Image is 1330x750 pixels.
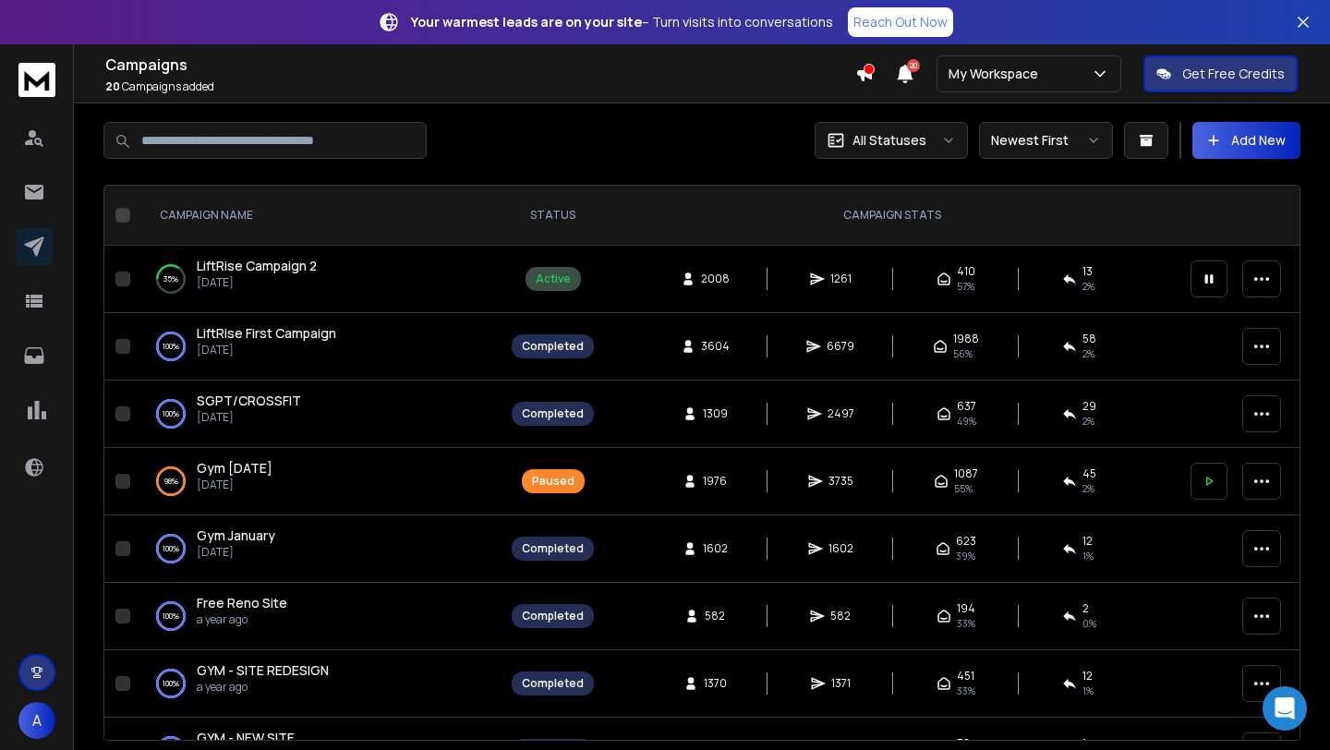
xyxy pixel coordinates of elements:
[18,702,55,739] button: A
[163,270,178,288] p: 35 %
[1082,414,1094,429] span: 2 %
[1082,616,1096,631] span: 0 %
[197,257,317,275] a: LiftRise Campaign 2
[957,669,974,683] span: 451
[105,54,855,76] h1: Campaigns
[522,541,584,556] div: Completed
[703,406,728,421] span: 1309
[957,414,976,429] span: 49 %
[18,63,55,97] img: logo
[197,257,317,274] span: LiftRise Campaign 2
[197,612,287,627] p: a year ago
[197,680,329,695] p: a year ago
[522,676,584,691] div: Completed
[1082,264,1093,279] span: 13
[828,474,853,489] span: 3735
[197,410,301,425] p: [DATE]
[953,346,973,361] span: 56 %
[163,405,179,423] p: 100 %
[1082,332,1096,346] span: 58
[848,7,953,37] a: Reach Out Now
[138,583,501,650] td: 100%Free Reno Sitea year ago
[138,381,501,448] td: 100%SGPT/CROSSFIT[DATE]
[197,545,275,560] p: [DATE]
[1082,346,1094,361] span: 2 %
[197,459,272,478] a: Gym [DATE]
[138,650,501,718] td: 100%GYM - SITE REDESIGNa year ago
[163,337,179,356] p: 100 %
[197,526,275,545] a: Gym January
[828,541,853,556] span: 1602
[1082,683,1094,698] span: 1 %
[705,609,725,623] span: 582
[957,683,975,698] span: 33 %
[954,481,973,496] span: 55 %
[501,186,605,246] th: STATUS
[138,515,501,583] td: 100%Gym January[DATE]
[536,272,571,286] div: Active
[703,474,727,489] span: 1976
[411,13,642,30] strong: Your warmest leads are on your site
[954,466,978,481] span: 1087
[197,275,317,290] p: [DATE]
[956,534,976,549] span: 623
[957,264,975,279] span: 410
[197,526,275,544] span: Gym January
[1143,55,1298,92] button: Get Free Credits
[138,246,501,313] td: 35%LiftRise Campaign 2[DATE]
[197,661,329,679] span: GYM - SITE REDESIGN
[138,313,501,381] td: 100%LiftRise First Campaign[DATE]
[956,549,975,563] span: 39 %
[1082,481,1094,496] span: 2 %
[197,661,329,680] a: GYM - SITE REDESIGN
[853,13,948,31] p: Reach Out Now
[197,324,336,343] a: LiftRise First Campaign
[830,272,852,286] span: 1261
[831,676,851,691] span: 1371
[949,65,1046,83] p: My Workspace
[197,594,287,612] a: Free Reno Site
[522,609,584,623] div: Completed
[197,343,336,357] p: [DATE]
[1082,669,1093,683] span: 12
[605,186,1179,246] th: CAMPAIGN STATS
[532,474,574,489] div: Paused
[1082,549,1094,563] span: 1 %
[957,616,975,631] span: 33 %
[957,279,974,294] span: 57 %
[1082,466,1096,481] span: 45
[957,399,976,414] span: 637
[163,607,179,625] p: 100 %
[701,339,730,354] span: 3604
[163,539,179,558] p: 100 %
[105,79,855,94] p: Campaigns added
[979,122,1113,159] button: Newest First
[138,448,501,515] td: 98%Gym [DATE][DATE]
[197,392,301,409] span: SGPT/CROSSFIT
[703,541,728,556] span: 1602
[704,676,727,691] span: 1370
[163,674,179,693] p: 100 %
[1082,534,1093,549] span: 12
[1082,601,1089,616] span: 2
[827,339,854,354] span: 6679
[138,186,501,246] th: CAMPAIGN NAME
[197,459,272,477] span: Gym [DATE]
[701,272,730,286] span: 2008
[828,406,854,421] span: 2497
[1082,279,1094,294] span: 2 %
[852,131,926,150] p: All Statuses
[411,13,833,31] p: – Turn visits into conversations
[830,609,851,623] span: 582
[953,332,979,346] span: 1988
[1082,399,1096,414] span: 29
[197,324,336,342] span: LiftRise First Campaign
[197,478,272,492] p: [DATE]
[105,79,120,94] span: 20
[957,601,975,616] span: 194
[197,392,301,410] a: SGPT/CROSSFIT
[907,59,920,72] span: 20
[197,729,295,747] a: GYM - NEW SITE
